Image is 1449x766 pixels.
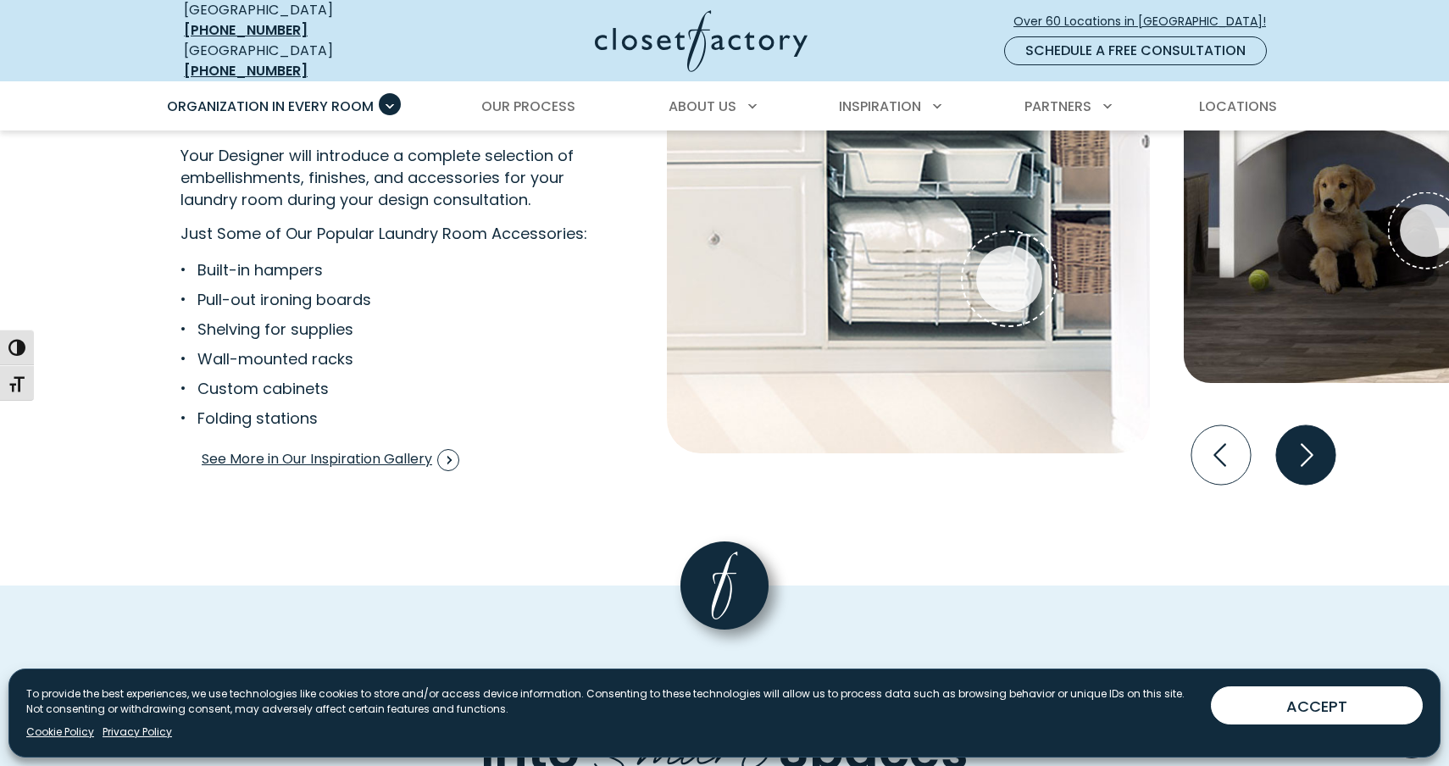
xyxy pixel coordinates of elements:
li: Built-in hampers [180,258,568,281]
span: Turning Small Spaces [443,656,1006,727]
li: Shelving for supplies [180,318,568,341]
span: Over 60 Locations in [GEOGRAPHIC_DATA]! [1013,13,1280,31]
span: Locations [1199,97,1277,116]
span: Our Process [481,97,575,116]
div: [GEOGRAPHIC_DATA] [184,41,430,81]
span: See More in Our Inspiration Gallery [202,449,459,471]
a: Cookie Policy [26,724,94,740]
a: See More in Our Inspiration Gallery [201,443,460,477]
button: ACCEPT [1211,686,1423,724]
span: Partners [1024,97,1091,116]
button: Previous slide [1185,419,1257,491]
span: Your Designer will introduce a complete selection of embellishments, finishes, and accessories fo... [180,145,574,210]
span: About Us [669,97,736,116]
a: Schedule a Free Consultation [1004,36,1267,65]
span: Organization in Every Room [167,97,374,116]
span: Inspiration [839,97,921,116]
li: Custom cabinets [180,377,568,400]
nav: Primary Menu [155,83,1294,130]
p: Just Some of Our Popular Laundry Room Accessories: [180,222,622,245]
p: To provide the best experiences, we use technologies like cookies to store and/or access device i... [26,686,1197,717]
a: Over 60 Locations in [GEOGRAPHIC_DATA]! [1013,7,1280,36]
a: [PHONE_NUMBER] [184,61,308,80]
button: Next slide [1269,419,1342,491]
li: Pull-out ironing boards [180,288,568,311]
li: Folding stations [180,407,568,430]
a: [PHONE_NUMBER] [184,20,308,40]
li: Wall-mounted racks [180,347,568,370]
img: Closet Factory Logo [595,10,808,72]
a: Privacy Policy [103,724,172,740]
